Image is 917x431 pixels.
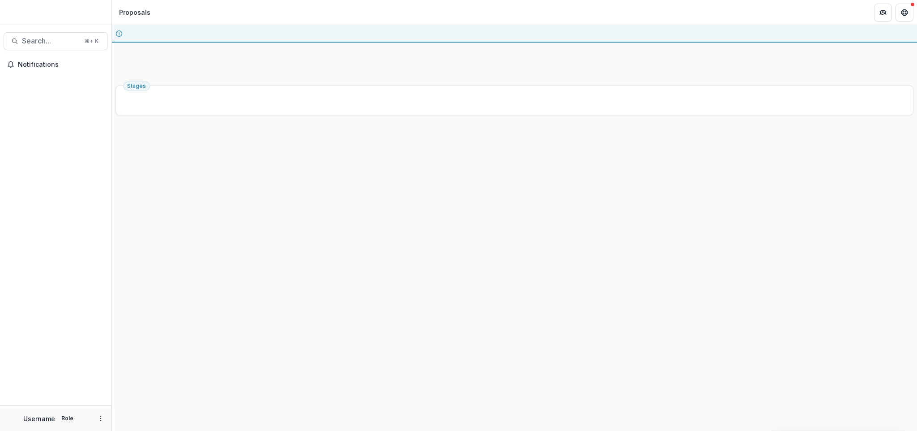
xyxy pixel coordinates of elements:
button: Get Help [896,4,913,22]
button: More [95,413,106,424]
button: Notifications [4,57,108,72]
span: Notifications [18,61,104,69]
div: Proposals [119,8,150,17]
span: Stages [127,83,146,89]
button: Partners [874,4,892,22]
p: Role [59,414,76,422]
nav: breadcrumb [116,6,154,19]
p: Username [23,414,55,423]
span: Search... [22,37,79,45]
div: ⌘ + K [82,36,100,46]
button: Search... [4,32,108,50]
